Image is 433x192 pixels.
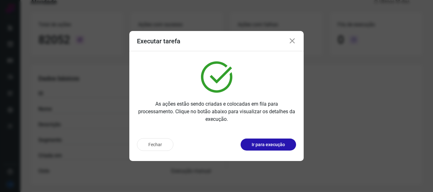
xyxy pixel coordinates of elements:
[241,139,296,151] button: Ir para execução
[137,37,180,45] h3: Executar tarefa
[201,61,232,93] img: verified.svg
[252,141,285,148] p: Ir para execução
[137,100,296,123] p: As ações estão sendo criadas e colocadas em fila para processamento. Clique no botão abaixo para ...
[137,138,173,151] button: Fechar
